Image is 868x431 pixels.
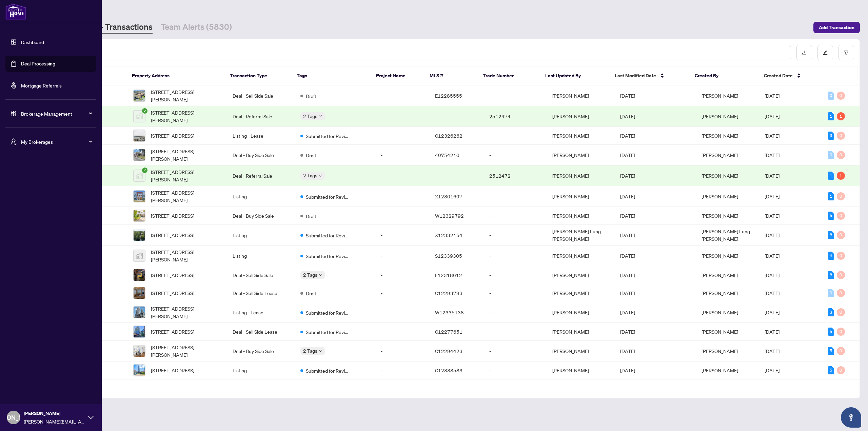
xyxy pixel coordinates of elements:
td: [PERSON_NAME] [547,361,615,379]
span: [DATE] [765,329,780,335]
span: X12301697 [435,193,462,199]
span: [STREET_ADDRESS][PERSON_NAME] [151,88,222,103]
td: - [375,106,430,127]
td: Listing [227,225,295,246]
td: [PERSON_NAME] [547,127,615,145]
span: S12339305 [435,253,462,259]
td: Listing [227,361,295,379]
span: [PERSON_NAME][EMAIL_ADDRESS][DOMAIN_NAME] [24,418,85,425]
span: Submitted for Review [306,367,350,374]
td: [PERSON_NAME] [547,145,615,165]
td: Deal - Sell Side Lease [227,323,295,341]
div: 0 [837,212,845,220]
div: 1 [828,112,834,120]
span: [DATE] [765,309,780,315]
span: [PERSON_NAME] Lung [PERSON_NAME] [702,228,750,242]
img: logo [5,3,26,20]
td: - [375,266,430,284]
td: - [375,165,430,186]
td: [PERSON_NAME] [547,246,615,266]
span: down [319,174,322,177]
a: Mortgage Referrals [21,82,62,89]
a: Dashboard [21,39,44,45]
span: C12277651 [435,329,462,335]
td: - [484,284,547,302]
span: [STREET_ADDRESS] [151,271,194,279]
img: thumbnail-img [134,130,145,141]
td: - [484,145,547,165]
td: Deal - Buy Side Sale [227,341,295,361]
span: Submitted for Review [306,193,350,200]
img: thumbnail-img [134,269,145,281]
span: [PERSON_NAME] [702,329,738,335]
td: Deal - Referral Sale [227,106,295,127]
a: Team Alerts (5830) [161,21,232,34]
div: 4 [828,252,834,260]
span: [DATE] [620,329,635,335]
span: [DATE] [765,193,780,199]
span: [STREET_ADDRESS] [151,367,194,374]
span: [DATE] [620,290,635,296]
span: [STREET_ADDRESS][PERSON_NAME] [151,109,222,124]
td: Deal - Sell Side Lease [227,379,295,431]
div: 3 [828,308,834,316]
span: [PERSON_NAME] [702,152,738,158]
span: [DATE] [765,348,780,354]
td: [PERSON_NAME] [547,186,615,207]
div: 0 [837,192,845,200]
span: Draft [306,212,316,220]
img: thumbnail-img [134,90,145,101]
span: [STREET_ADDRESS] [151,212,194,219]
td: Deal - Sell Side Sale [227,85,295,106]
td: - [375,302,430,323]
span: [DATE] [765,253,780,259]
div: 5 [828,366,834,374]
button: edit [817,45,833,60]
span: Submitted for Review [306,309,350,316]
th: Transaction Type [224,66,291,85]
td: - [375,85,430,106]
span: [DATE] [620,133,635,139]
span: [PERSON_NAME] [24,410,85,417]
span: [DATE] [620,309,635,315]
span: check-circle [142,108,147,114]
span: [DATE] [765,133,780,139]
img: thumbnail-img [134,345,145,357]
img: thumbnail-img [134,365,145,376]
span: [PERSON_NAME] [702,193,738,199]
span: user-switch [10,138,17,145]
span: Draft [306,92,316,100]
span: 2 Tags [303,271,317,279]
td: Deal - Buy Side Sale [227,207,295,225]
div: 0 [828,289,834,297]
div: 0 [837,252,845,260]
span: filter [844,50,849,55]
td: - [484,127,547,145]
img: thumbnail-img [134,210,145,221]
button: download [796,45,812,60]
span: Submitted for Review [306,232,350,239]
div: 0 [837,347,845,355]
td: [PERSON_NAME] [547,266,615,284]
td: [PERSON_NAME] [547,85,615,106]
span: X12332154 [435,232,462,238]
td: [PERSON_NAME] [547,284,615,302]
td: Listing [227,246,295,266]
span: [DATE] [620,113,635,119]
span: W12335138 [435,309,464,315]
span: [PERSON_NAME] [702,348,738,354]
span: [PERSON_NAME] [702,173,738,179]
div: 0 [837,328,845,336]
span: [PERSON_NAME] [702,290,738,296]
span: 2 Tags [303,112,317,120]
span: [DATE] [620,213,635,219]
span: [DATE] [765,290,780,296]
div: 3 [828,132,834,140]
span: [DATE] [765,173,780,179]
td: Listing [227,186,295,207]
td: [PERSON_NAME] [547,165,615,186]
td: - [375,379,430,431]
span: [PERSON_NAME] [702,367,738,373]
div: 5 [828,212,834,220]
span: [STREET_ADDRESS] [151,132,194,139]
